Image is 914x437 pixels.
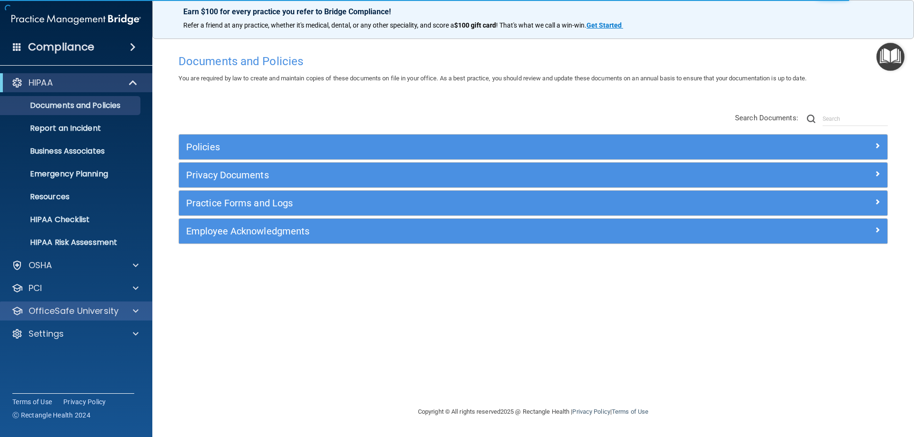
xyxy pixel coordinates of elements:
h5: Practice Forms and Logs [186,198,703,208]
button: Open Resource Center [876,43,904,71]
a: Privacy Documents [186,167,880,183]
img: PMB logo [11,10,141,29]
p: OSHA [29,260,52,271]
h5: Policies [186,142,703,152]
a: OfficeSafe University [11,305,139,317]
a: Settings [11,328,139,340]
p: HIPAA [29,77,53,88]
p: Report an Incident [6,124,136,133]
p: Business Associates [6,146,136,156]
a: Privacy Policy [63,397,106,407]
a: Terms of Use [612,408,648,415]
span: Ⓒ Rectangle Health 2024 [12,410,90,420]
a: Employee Acknowledgments [186,223,880,239]
a: OSHA [11,260,139,271]
p: PCI [29,282,42,294]
span: You are required by law to create and maintain copies of these documents on file in your office. ... [179,75,806,82]
h4: Documents and Policies [179,55,888,68]
p: Emergency Planning [6,169,136,179]
p: HIPAA Risk Assessment [6,238,136,247]
a: Privacy Policy [572,408,610,415]
h5: Privacy Documents [186,170,703,180]
a: Practice Forms and Logs [186,195,880,211]
p: HIPAA Checklist [6,215,136,224]
a: Terms of Use [12,397,52,407]
p: Documents and Policies [6,101,136,110]
a: Get Started [586,21,623,29]
h4: Compliance [28,40,94,54]
a: PCI [11,282,139,294]
strong: Get Started [586,21,622,29]
p: Settings [29,328,64,340]
img: ic-search.3b580494.png [807,115,815,123]
p: Resources [6,192,136,202]
p: Earn $100 for every practice you refer to Bridge Compliance! [183,7,883,16]
strong: $100 gift card [454,21,496,29]
p: OfficeSafe University [29,305,119,317]
span: Refer a friend at any practice, whether it's medical, dental, or any other speciality, and score a [183,21,454,29]
a: Policies [186,139,880,155]
h5: Employee Acknowledgments [186,226,703,236]
span: ! That's what we call a win-win. [496,21,586,29]
input: Search [823,112,888,126]
span: Search Documents: [735,114,798,122]
div: Copyright © All rights reserved 2025 @ Rectangle Health | | [359,397,707,427]
a: HIPAA [11,77,138,88]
